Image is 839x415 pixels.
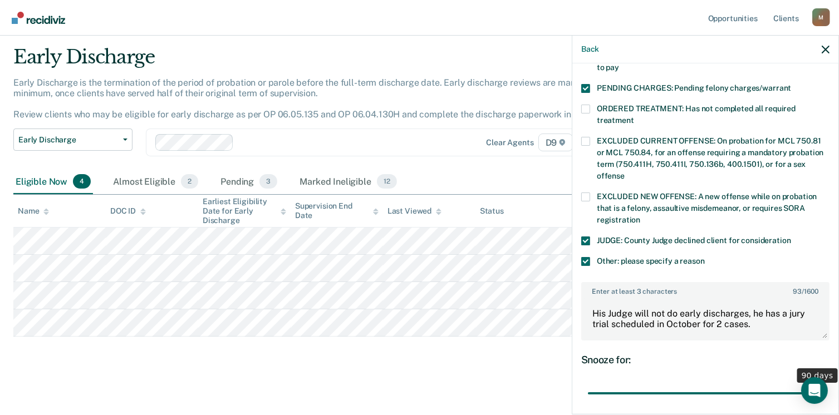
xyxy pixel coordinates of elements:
div: Supervision End Date [295,201,379,220]
div: M [812,8,830,26]
span: JUDGE: County Judge declined client for consideration [597,236,791,245]
span: Early Discharge [18,135,119,145]
p: Early Discharge is the termination of the period of probation or parole before the full-term disc... [13,77,612,120]
span: ORDERED TREATMENT: Has not completed all required treatment [597,104,796,125]
img: Recidiviz [12,12,65,24]
span: 3 [259,174,277,189]
div: Last Viewed [387,206,441,216]
label: Enter at least 3 characters [582,283,828,295]
button: Profile dropdown button [812,8,830,26]
div: Almost Eligible [111,170,200,194]
div: Pending [218,170,279,194]
button: Back [581,45,599,54]
span: 12 [377,174,397,189]
div: Marked Ineligible [297,170,399,194]
div: Early Discharge [13,46,642,77]
span: 2 [181,174,198,189]
div: Open Intercom Messenger [801,377,828,404]
div: DOC ID [110,206,146,216]
div: Snooze for: [581,354,830,366]
div: Earliest Eligibility Date for Early Discharge [203,197,286,225]
div: Name [18,206,49,216]
div: Status [480,206,504,216]
span: EXCLUDED NEW OFFENSE: A new offense while on probation that is a felony, assaultive misdemeanor, ... [597,192,817,224]
div: 90 days [797,368,838,383]
div: Clear agents [486,138,533,147]
span: PENDING CHARGES: Pending felony charges/warrant [597,83,791,92]
span: 93 [793,288,802,295]
span: D9 [538,134,573,151]
span: / 1600 [793,288,818,295]
div: Eligible Now [13,170,93,194]
span: Other: please specify a reason [597,256,705,265]
span: EXCLUDED CURRENT OFFENSE: On probation for MCL 750.81 or MCL 750.84, for an offense requiring a m... [597,136,823,180]
span: 4 [73,174,91,189]
textarea: His Judge will not do early discharges, he has a jury trial scheduled in October for 2 cases. [582,298,828,339]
